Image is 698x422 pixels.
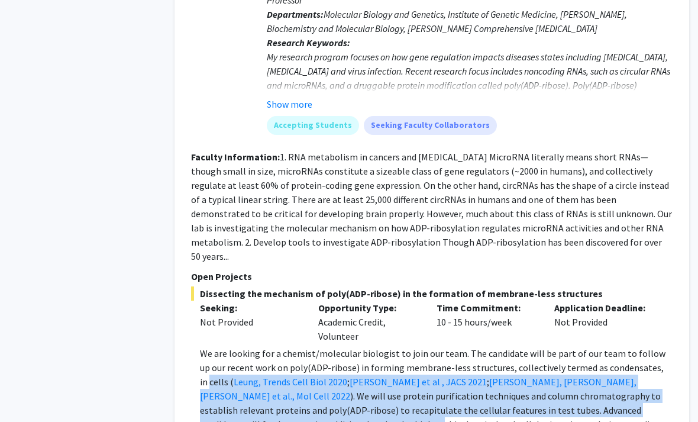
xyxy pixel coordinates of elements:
div: My research program focuses on how gene regulation impacts diseases states including [MEDICAL_DAT... [267,50,673,178]
p: Application Deadline: [554,301,655,315]
div: 10 - 15 hours/week [428,301,546,343]
div: Academic Credit, Volunteer [309,301,428,343]
div: Not Provided [200,315,300,329]
p: Time Commitment: [437,301,537,315]
span: Dissecting the mechanism of poly(ADP-ribose) in the formation of membrane-less structures [191,286,673,301]
mat-chip: Seeking Faculty Collaborators [364,116,497,135]
iframe: Chat [9,369,50,413]
div: Not Provided [545,301,664,343]
b: Departments: [267,8,324,20]
a: [PERSON_NAME], [PERSON_NAME], [PERSON_NAME] et al., Mol Cell 2022 [200,376,636,402]
button: Show more [267,97,312,111]
span: Molecular Biology and Genetics, Institute of Genetic Medicine, [PERSON_NAME], Biochemistry and Mo... [267,8,627,34]
a: Leung, Trends Cell Biol 2020 [234,376,347,388]
p: Opportunity Type: [318,301,419,315]
p: Seeking: [200,301,300,315]
a: [PERSON_NAME] et al , JACS 2021 [350,376,487,388]
b: Faculty Information: [191,151,280,163]
mat-chip: Accepting Students [267,116,359,135]
p: Open Projects [191,269,673,284]
b: Research Keywords: [267,37,350,49]
fg-read-more: 1. RNA metabolism in cancers and [MEDICAL_DATA] MicroRNA literally means short RNAs—though small ... [191,151,672,262]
